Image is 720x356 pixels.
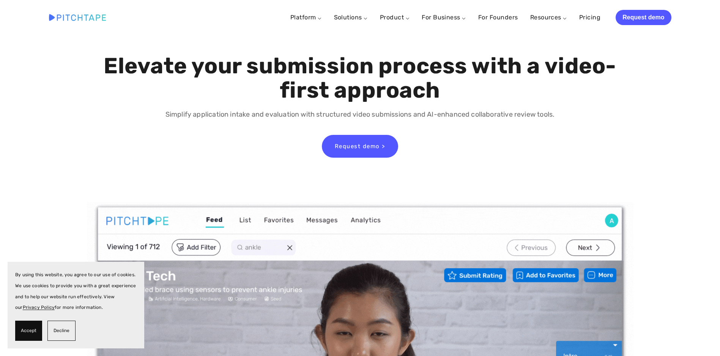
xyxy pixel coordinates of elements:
[49,14,106,21] img: Pitchtape | Video Submission Management Software
[102,54,618,103] h1: Elevate your submission process with a video-first approach
[682,320,720,356] iframe: Chat Widget
[15,321,42,341] button: Accept
[290,14,322,21] a: Platform ⌵
[334,14,368,21] a: Solutions ⌵
[54,325,69,336] span: Decline
[422,14,466,21] a: For Business ⌵
[102,109,618,120] p: Simplify application intake and evaluation with structured video submissions and AI-enhanced coll...
[47,321,76,341] button: Decline
[579,11,600,24] a: Pricing
[478,11,518,24] a: For Founders
[8,262,144,348] section: Cookie banner
[21,325,36,336] span: Accept
[616,10,671,25] a: Request demo
[322,135,398,158] a: Request demo >
[530,14,567,21] a: Resources ⌵
[23,305,55,310] a: Privacy Policy
[15,269,137,313] p: By using this website, you agree to our use of cookies. We use cookies to provide you with a grea...
[380,14,410,21] a: Product ⌵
